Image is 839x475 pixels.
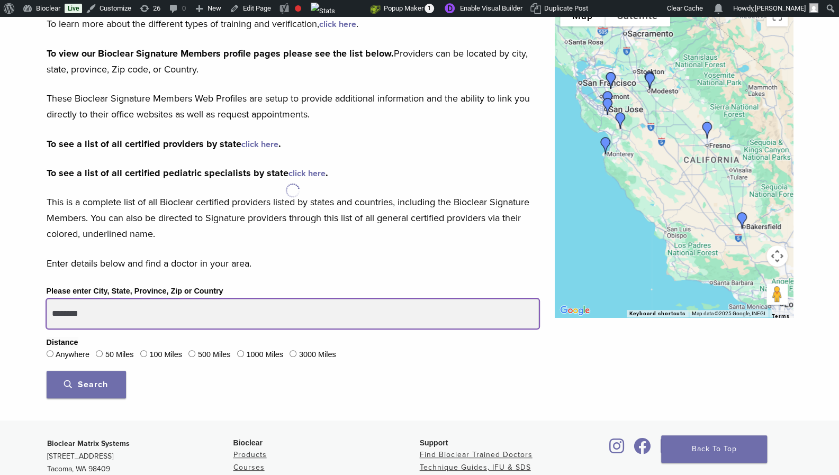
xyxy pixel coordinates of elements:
button: Keyboard shortcuts [629,310,685,317]
img: Google [557,304,592,317]
a: Back To Top [661,435,767,463]
a: click here [288,168,326,179]
label: Anywhere [56,349,89,361]
img: Views over 48 hours. Click for more Jetpack Stats. [311,3,370,15]
a: Bioclear [630,444,655,455]
label: 500 Miles [198,349,231,361]
a: Find Bioclear Trained Doctors [420,450,533,459]
a: Technique Guides, IFU & SDS [420,463,531,472]
div: Dr. Dennis Baik [595,94,620,119]
div: Dr. Amy Tran [608,108,633,133]
span: Bioclear [233,439,263,447]
span: Support [420,439,448,447]
strong: To see a list of all certified pediatric specialists by state . [47,167,328,179]
a: Terms (opens in new tab) [772,313,790,319]
a: Bioclear [657,444,679,455]
a: Bioclear [606,444,628,455]
p: Providers can be located by city, state, province, Zip code, or Country. [47,45,539,77]
div: Dr. Joshua Solomon [598,68,624,93]
div: Dr. Mary Anne Marschik [593,133,618,158]
a: Live [65,4,82,13]
a: click here [241,139,278,150]
a: Products [233,450,267,459]
span: Search [64,379,108,390]
p: Enter details below and find a doctor in your area. [47,255,539,271]
span: 1 [425,4,434,13]
strong: To view our Bioclear Signature Members profile pages please see the list below. [47,48,394,59]
span: [PERSON_NAME] [755,4,806,12]
div: Focus keyphrase not set [295,5,301,12]
p: To learn more about the different types of training and verification, . [47,16,539,32]
label: 1000 Miles [246,349,283,361]
label: 100 Miles [149,349,182,361]
a: Courses [233,463,265,472]
div: Dr.Nancy Shiba [595,87,620,112]
span: Map data ©2025 Google, INEGI [692,310,765,316]
a: Open this area in Google Maps (opens a new window) [557,304,592,317]
legend: Distance [47,337,78,349]
strong: To see a list of all certified providers by state . [47,138,281,150]
button: Drag Pegman onto the map to open Street View [766,284,788,305]
button: Map camera controls [766,245,788,267]
label: 3000 Miles [299,349,336,361]
div: Dr. Sharokina Eshaghi [637,67,662,93]
strong: Bioclear Matrix Systems [47,439,130,448]
button: Search [47,371,126,398]
p: These Bioclear Signature Members Web Profiles are setup to provide additional information and the... [47,90,539,122]
div: Fresno Dental Professionals [694,117,720,143]
div: Dr. Jeannie Molato [729,208,755,233]
label: Please enter City, State, Province, Zip or Country [47,286,223,297]
div: Dr. Alexandra Hebert [637,68,663,94]
a: click here [319,19,356,30]
label: 50 Miles [105,349,134,361]
p: This is a complete list of all Bioclear certified providers listed by states and countries, inclu... [47,194,539,242]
